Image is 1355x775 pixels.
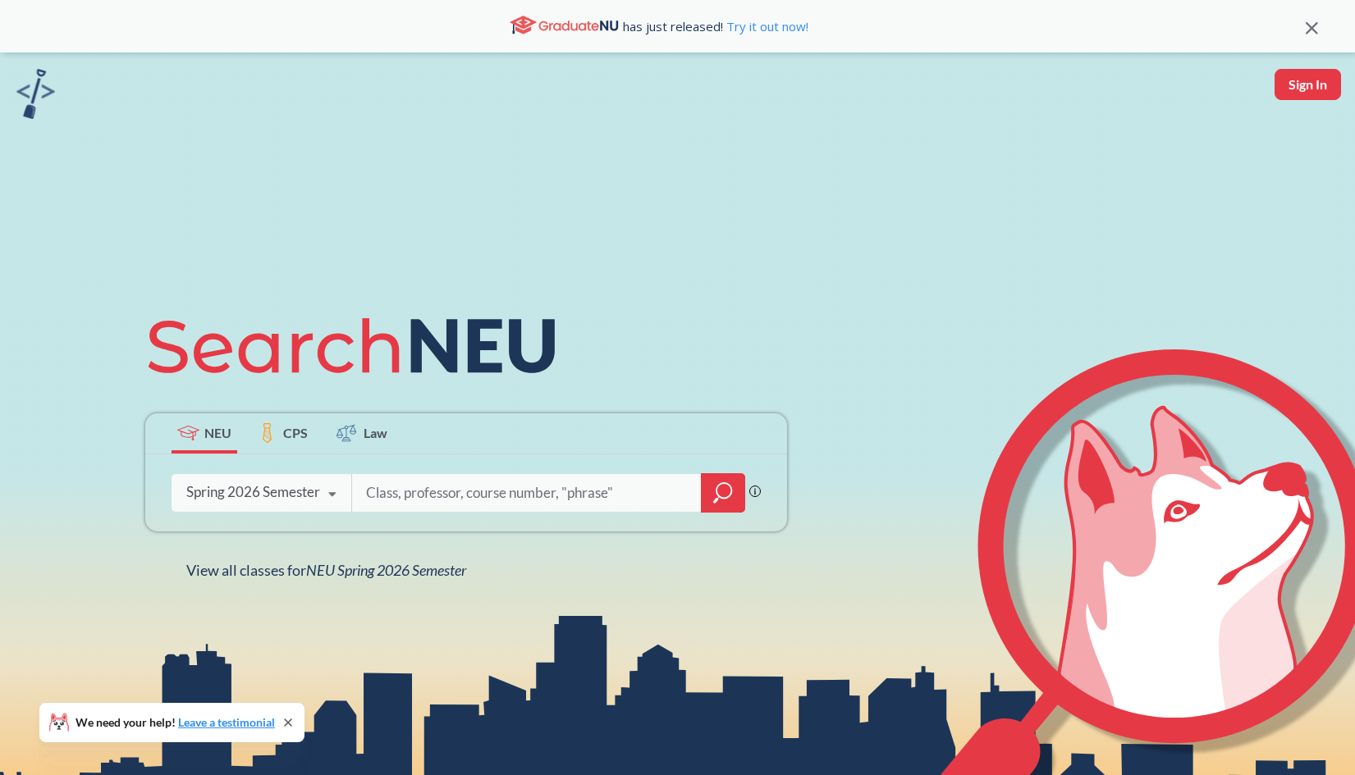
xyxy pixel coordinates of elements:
span: We need your help! [76,717,275,728]
img: sandbox logo [16,69,55,119]
a: Leave a testimonial [178,715,275,729]
div: magnifying glass [701,473,745,513]
span: View all classes for [186,561,466,579]
svg: magnifying glass [713,481,733,504]
a: sandbox logo [16,69,55,124]
span: has just released! [623,17,808,35]
button: Sign In [1275,69,1341,100]
input: Class, professor, course number, "phrase" [364,476,689,510]
a: Try it out now! [723,18,808,34]
span: NEU Spring 2026 Semester [306,561,466,579]
span: NEU [204,423,231,442]
div: Spring 2026 Semester [186,483,320,501]
span: CPS [283,423,308,442]
span: Law [364,423,387,442]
